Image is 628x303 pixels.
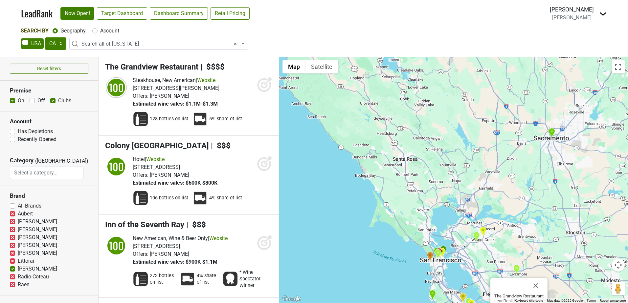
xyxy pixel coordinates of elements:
[133,234,228,242] div: |
[18,135,56,143] label: Recently Opened
[18,97,24,105] label: On
[150,273,176,286] span: 273 bottles on list
[239,269,269,289] span: * Wine Spectator Winner
[133,180,217,186] span: Estimated wine sales: $600K-$800K
[18,265,57,273] label: [PERSON_NAME]
[600,299,626,302] a: Report a map error
[186,220,206,229] span: | $$$
[612,258,625,272] button: Map camera controls
[35,157,48,167] span: ([GEOGRAPHIC_DATA])
[494,293,544,298] b: The Grandview Restaurant
[150,7,208,20] a: Dashboard Summary
[133,155,217,163] div: |
[197,273,218,286] span: 4% share of list
[50,158,55,164] span: ▼
[133,85,219,91] span: [STREET_ADDRESS][PERSON_NAME]
[434,247,440,258] div: Garibaldi's
[197,77,215,83] a: Website
[438,248,445,258] div: Dirty Habit
[180,271,195,287] img: Percent Distributor Share
[599,10,607,18] img: Dropdown Menu
[21,28,49,34] span: Search By
[81,40,240,48] span: Search all of California
[528,278,544,293] button: Close
[305,60,338,73] button: Show satellite imagery
[515,298,543,303] button: Keyboard shortcuts
[18,249,57,257] label: [PERSON_NAME]
[133,172,148,178] span: Offers:
[10,87,88,94] h3: Premise
[18,128,53,135] label: Has Depletions
[133,243,180,249] span: [STREET_ADDRESS]
[550,5,594,14] div: [PERSON_NAME]
[281,294,303,303] img: Google
[100,27,119,35] label: Account
[150,116,188,122] span: 128 bottles on list
[105,234,127,257] img: quadrant_split.svg
[18,273,49,281] label: Radio-Coteau
[480,226,486,237] div: Yan's China Bistro & Bar
[60,27,86,35] label: Geography
[612,60,625,73] button: Toggle fullscreen view
[587,299,596,302] a: Terms (opens in new tab)
[21,7,53,20] a: LeadRank
[10,157,34,164] h3: Category
[612,282,625,295] button: Drag Pegman onto the map to open Street View
[105,155,127,178] img: quadrant_split.svg
[436,248,442,259] div: Bansang
[18,202,41,210] label: All Brands
[435,249,441,260] div: Tsunami Panhandle
[18,233,57,241] label: [PERSON_NAME]
[18,226,57,233] label: [PERSON_NAME]
[18,241,57,249] label: [PERSON_NAME]
[18,281,30,289] label: Raen
[10,64,88,74] button: Reset filters
[429,290,436,301] div: Mezza Luna Restaurant
[209,116,242,122] span: 5% share of list
[209,235,228,241] a: Website
[281,294,303,303] a: Open this area in Google Maps (opens a new window)
[440,246,447,256] div: Coqueta
[18,218,57,226] label: [PERSON_NAME]
[234,40,237,48] span: Remove all items
[209,195,242,201] span: 4% share of list
[133,164,180,170] span: [STREET_ADDRESS]
[105,141,209,150] span: Colony [GEOGRAPHIC_DATA]
[211,141,231,150] span: | $$$
[105,220,184,229] span: Inn of the Seventh Ray
[222,271,238,287] img: Award
[10,118,88,125] h3: Account
[192,111,208,127] img: Percent Distributor Share
[18,210,33,218] label: Aubert
[547,299,583,302] span: Map data ©2025 Google
[69,38,248,50] span: Search all of California
[427,252,434,262] div: Thanh Long
[106,78,126,97] div: 100
[133,111,148,127] img: Wine List
[133,251,148,257] span: Offers:
[192,190,208,206] img: Percent Distributor Share
[513,264,520,275] div: Posada Restaurant
[200,62,225,71] span: | $$$$
[211,7,250,20] a: Retail Pricing
[37,97,45,105] label: Off
[150,195,188,201] span: 106 bottles on list
[133,235,208,241] span: New American, Wine & Beer Only
[548,128,555,139] div: TableVine
[133,76,219,84] div: |
[150,172,189,178] span: [PERSON_NAME]
[58,97,71,105] label: Clubs
[105,62,198,71] span: The Grandview Restaurant
[10,167,83,179] input: Select a category...
[18,257,34,265] label: Littorai
[10,192,88,199] h3: Brand
[106,157,126,176] div: 100
[150,251,189,257] span: [PERSON_NAME]
[133,271,148,287] img: Wine List
[552,14,592,21] span: [PERSON_NAME]
[60,7,94,20] a: Now Open!
[133,156,145,162] span: Hotel
[150,93,189,99] span: [PERSON_NAME]
[133,259,217,265] span: Estimated wine sales: $900K-$1.1M
[133,101,218,107] span: Estimated wine sales: $1.1M-$1.3M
